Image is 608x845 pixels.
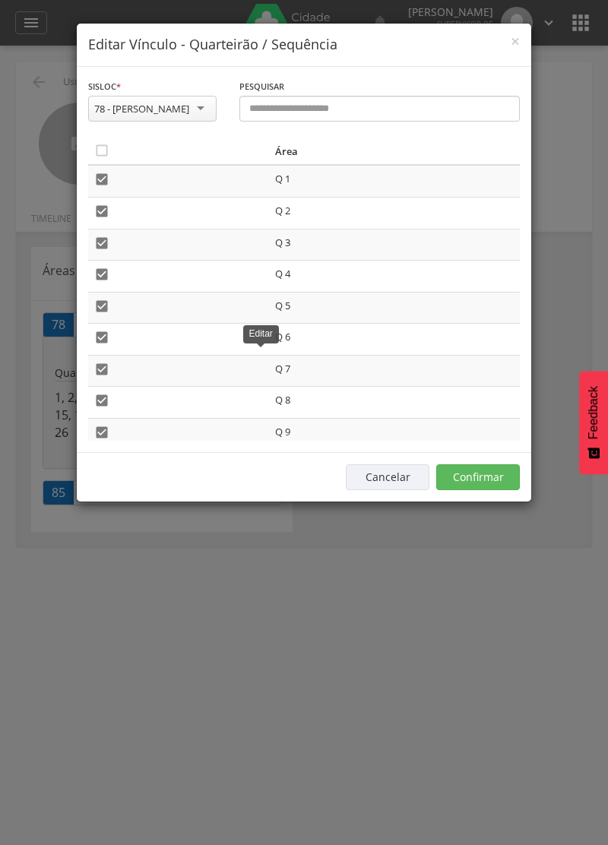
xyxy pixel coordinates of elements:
i:  [94,236,109,251]
i:  [94,425,109,440]
span: Sisloc [88,81,116,92]
i:  [94,299,109,314]
i:  [94,143,109,158]
span: Pesquisar [239,81,284,92]
td: Q 6 [269,324,520,356]
td: Q 5 [269,292,520,324]
span: Feedback [587,386,600,439]
i:  [94,267,109,282]
td: Q 7 [269,355,520,387]
button: Feedback - Mostrar pesquisa [579,371,608,474]
span: × [511,30,520,52]
button: Close [511,33,520,49]
button: Cancelar [346,464,429,490]
i:  [94,362,109,377]
td: Q 3 [269,229,520,261]
td: Q 8 [269,387,520,419]
i:  [94,172,109,187]
td: Q 1 [269,165,520,197]
i:  [94,393,109,408]
button: Confirmar [436,464,520,490]
td: Q 2 [269,197,520,229]
th: Área [269,137,520,165]
h4: Editar Vínculo - Quarteirão / Sequência [88,35,520,55]
i:  [94,204,109,219]
div: Editar [243,325,279,343]
td: Q 4 [269,261,520,293]
td: Q 9 [269,418,520,450]
i:  [94,330,109,345]
div: 78 - [PERSON_NAME] [94,102,189,116]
